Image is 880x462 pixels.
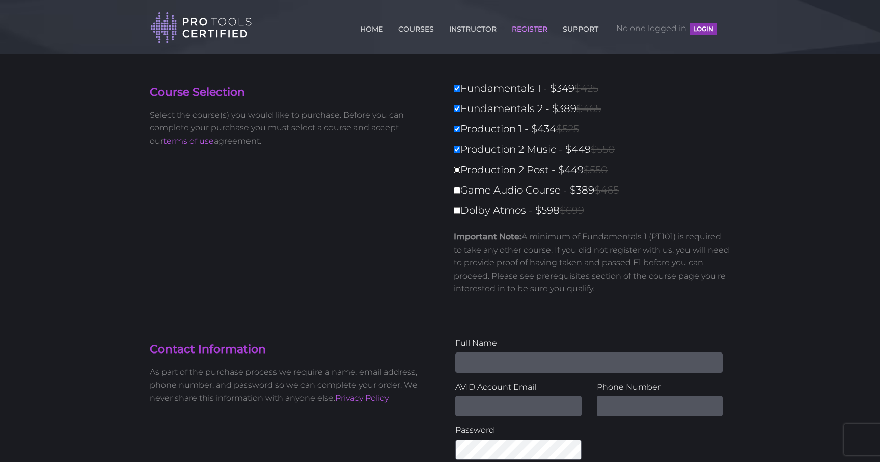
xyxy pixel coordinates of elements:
label: Production 2 Post - $449 [454,161,736,179]
h4: Contact Information [150,342,432,358]
a: REGISTER [509,19,550,35]
button: LOGIN [690,23,717,35]
strong: Important Note: [454,232,521,241]
label: Production 2 Music - $449 [454,141,736,158]
input: Production 2 Music - $449$550 [454,146,460,153]
label: Dolby Atmos - $598 [454,202,736,220]
input: Production 1 - $434$525 [454,126,460,132]
span: No one logged in [616,13,717,44]
span: $550 [584,164,608,176]
input: Fundamentals 2 - $389$465 [454,105,460,112]
a: HOME [358,19,386,35]
label: Fundamentals 2 - $389 [454,100,736,118]
p: A minimum of Fundamentals 1 (PT101) is required to take any other course. If you did not register... [454,230,730,295]
a: INSTRUCTOR [447,19,499,35]
p: Select the course(s) you would like to purchase. Before you can complete your purchase you must s... [150,108,432,148]
a: terms of use [163,136,214,146]
span: $550 [591,143,615,155]
span: $699 [560,204,584,216]
label: Phone Number [597,381,723,394]
label: AVID Account Email [455,381,582,394]
label: Fundamentals 1 - $349 [454,79,736,97]
label: Game Audio Course - $389 [454,181,736,199]
input: Production 2 Post - $449$550 [454,167,460,173]
a: COURSES [396,19,436,35]
label: Production 1 - $434 [454,120,736,138]
img: Pro Tools Certified Logo [150,11,252,44]
span: $425 [574,82,598,94]
h4: Course Selection [150,85,432,100]
span: $525 [556,123,579,135]
input: Game Audio Course - $389$465 [454,187,460,194]
a: Privacy Policy [335,393,389,403]
input: Fundamentals 1 - $349$425 [454,85,460,92]
a: SUPPORT [560,19,601,35]
label: Password [455,424,582,437]
p: As part of the purchase process we require a name, email address, phone number, and password so w... [150,366,432,405]
span: $465 [594,184,619,196]
input: Dolby Atmos - $598$699 [454,207,460,214]
label: Full Name [455,337,723,350]
span: $465 [576,102,601,115]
